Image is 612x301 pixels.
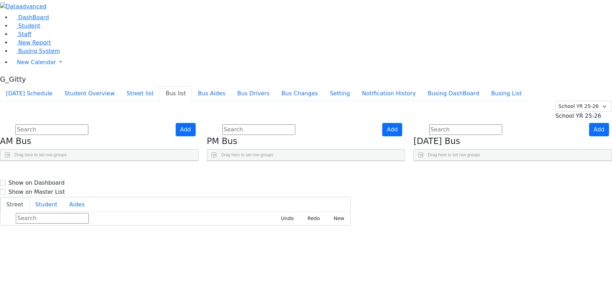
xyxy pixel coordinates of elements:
span: New Calendar [17,59,56,66]
input: Search [16,213,89,224]
button: Bus Drivers [231,86,276,101]
button: Add [176,123,196,136]
span: Drag here to set row groups [14,152,67,157]
button: Undo [273,213,297,224]
span: Student [18,22,40,29]
a: Busing System [11,48,60,54]
span: School YR 25-26 [556,112,601,119]
button: Redo [300,213,323,224]
span: Staff [18,31,31,37]
input: Search [222,124,295,135]
label: Show on Dashboard [8,179,65,187]
a: DashBoard [11,14,49,21]
button: Notification History [356,86,422,101]
h4: [DATE] Bus [413,136,612,146]
button: Add [382,123,402,136]
button: Busing List [485,86,528,101]
a: New Calendar [11,55,612,69]
h4: PM Bus [207,136,405,146]
button: Street [0,197,29,212]
button: Street list [121,86,160,101]
button: Student [29,197,63,212]
a: Staff [11,31,31,37]
button: Student Overview [59,86,121,101]
button: Add [589,123,609,136]
button: Bus Aides [192,86,231,101]
label: Show on Master List [8,188,65,196]
select: Default select example [556,101,612,112]
button: Bus list [160,86,192,101]
a: Student [11,22,40,29]
input: Search [15,124,88,135]
span: Drag here to set row groups [428,152,480,157]
button: Busing DashBoard [422,86,485,101]
span: DashBoard [18,14,49,21]
span: Busing System [18,48,60,54]
span: Drag here to set row groups [221,152,274,157]
button: New [326,213,348,224]
input: Search [429,124,502,135]
button: Setting [324,86,356,101]
div: Street [0,212,350,225]
button: Aides [63,197,91,212]
a: New Report [11,39,51,46]
span: New Report [18,39,51,46]
button: Bus Changes [276,86,324,101]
